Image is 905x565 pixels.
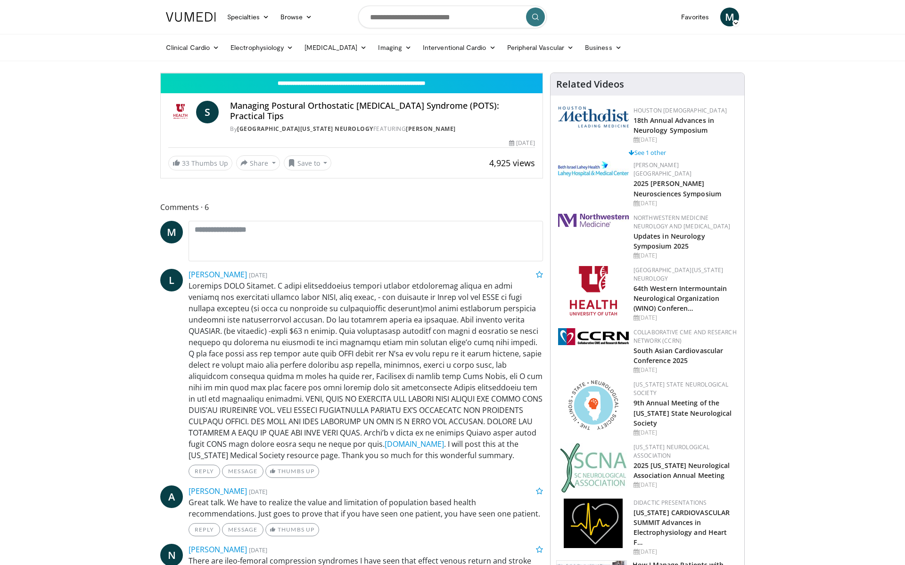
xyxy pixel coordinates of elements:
a: Specialties [222,8,275,26]
a: 2025 [PERSON_NAME] Neurosciences Symposium [633,179,721,198]
a: Favorites [675,8,715,26]
a: S [196,101,219,123]
div: [DATE] [633,366,737,374]
a: Browse [275,8,318,26]
span: 4,925 views [489,157,535,169]
img: 2a462fb6-9365-492a-ac79-3166a6f924d8.png.150x105_q85_autocrop_double_scale_upscale_version-0.2.jpg [558,214,629,227]
img: University of Utah Neurology [168,101,192,123]
a: Thumbs Up [265,465,319,478]
a: Updates in Neurology Symposium 2025 [633,232,705,250]
a: South Asian Cardiovascular Conference 2025 [633,346,724,365]
div: [DATE] [633,481,737,489]
a: [US_STATE] CARDIOVASCULAR SUMMIT Advances in Electrophysiology and Heart F… [633,508,730,547]
a: Reply [189,465,220,478]
a: [GEOGRAPHIC_DATA][US_STATE] Neurology [237,125,373,133]
img: VuMedi Logo [166,12,216,22]
p: Loremips DOLO Sitamet. C adipi elitseddoeius tempori utlabor etdoloremag aliqua en admi veniamq n... [189,280,543,461]
div: [DATE] [509,139,535,147]
img: 1860aa7a-ba06-47e3-81a4-3dc728c2b4cf.png.150x105_q85_autocrop_double_scale_upscale_version-0.2.png [564,499,623,548]
div: [DATE] [633,136,737,144]
a: Imaging [372,38,417,57]
button: Save to [284,155,332,170]
a: See 1 other [629,148,666,157]
div: [DATE] [633,251,737,260]
a: Northwestern Medicine Neurology and [MEDICAL_DATA] [633,214,731,230]
a: Clinical Cardio [160,38,225,57]
h4: Managing Postural Orthostatic [MEDICAL_DATA] Syndrome (POTS): Practical Tips [230,101,535,121]
a: [MEDICAL_DATA] [299,38,372,57]
a: [GEOGRAPHIC_DATA][US_STATE] Neurology [633,266,724,282]
a: Reply [189,523,220,536]
small: [DATE] [249,487,267,496]
a: [PERSON_NAME] [189,269,247,280]
a: [PERSON_NAME] [189,486,247,496]
img: e7977282-282c-4444-820d-7cc2733560fd.jpg.150x105_q85_autocrop_double_scale_upscale_version-0.2.jpg [558,161,629,177]
a: M [160,221,183,243]
a: Message [222,523,263,536]
img: a04ee3ba-8487-4636-b0fb-5e8d268f3737.png.150x105_q85_autocrop_double_scale_upscale_version-0.2.png [558,328,629,345]
video-js: Video Player [161,73,543,73]
a: Message [222,465,263,478]
img: 5e4488cc-e109-4a4e-9fd9-73bb9237ee91.png.150x105_q85_autocrop_double_scale_upscale_version-0.2.png [558,106,629,128]
a: Peripheral Vascular [502,38,579,57]
img: 71a8b48c-8850-4916-bbdd-e2f3ccf11ef9.png.150x105_q85_autocrop_double_scale_upscale_version-0.2.png [568,380,618,430]
a: Thumbs Up [265,523,319,536]
small: [DATE] [249,546,267,554]
div: By FEATURING [230,125,535,133]
button: Share [236,155,280,170]
a: 18th Annual Advances in Neurology Symposium [633,116,714,135]
a: Interventional Cardio [417,38,502,57]
a: [DOMAIN_NAME] [385,439,444,449]
div: [DATE] [633,199,737,208]
a: Electrophysiology [225,38,299,57]
a: [PERSON_NAME] [189,544,247,555]
span: Comments 6 [160,201,543,213]
div: [DATE] [633,428,737,437]
img: b123db18-9392-45ae-ad1d-42c3758a27aa.jpg.150x105_q85_autocrop_double_scale_upscale_version-0.2.jpg [560,443,627,492]
a: 9th Annual Meeting of the [US_STATE] State Neurological Society [633,398,732,427]
a: [PERSON_NAME] [406,125,456,133]
a: [PERSON_NAME][GEOGRAPHIC_DATA] [633,161,692,178]
p: Great talk. We have to realize the value and limitation of population based health recommendation... [189,497,543,519]
a: 33 Thumbs Up [168,156,232,170]
div: [DATE] [633,548,737,556]
div: [DATE] [633,314,737,322]
img: f6362829-b0a3-407d-a044-59546adfd345.png.150x105_q85_autocrop_double_scale_upscale_version-0.2.png [570,266,617,315]
a: M [720,8,739,26]
a: A [160,485,183,508]
a: L [160,269,183,291]
a: 2025 [US_STATE] Neurological Association Annual Meeting [633,461,730,480]
small: [DATE] [249,271,267,279]
h4: Related Videos [556,79,624,90]
a: [US_STATE] State Neurological Society [633,380,729,397]
a: 64th Western Intermountain Neurological Organization (WINO) Conferen… [633,284,727,313]
a: [US_STATE] Neurological Association [633,443,710,460]
a: Houston [DEMOGRAPHIC_DATA] [633,106,727,114]
input: Search topics, interventions [358,6,547,28]
a: Business [579,38,627,57]
a: Collaborative CME and Research Network (CCRN) [633,328,737,345]
div: Didactic Presentations [633,499,737,507]
span: 33 [182,159,189,168]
